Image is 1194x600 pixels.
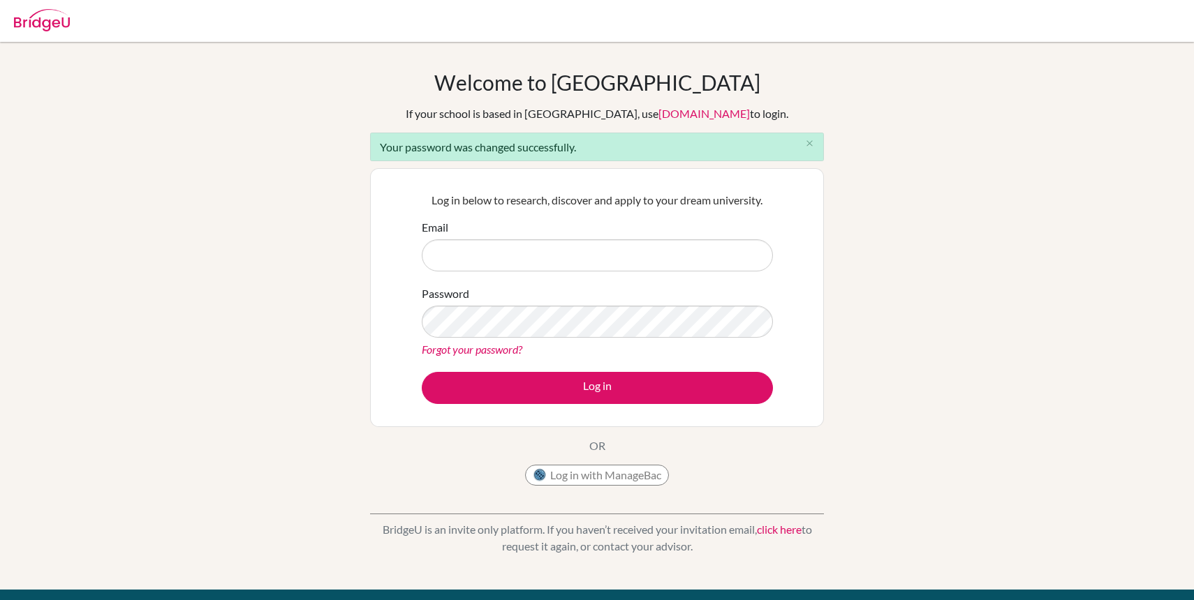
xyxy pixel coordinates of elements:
label: Password [422,285,469,302]
i: close [804,138,815,149]
button: Close [795,133,823,154]
h1: Welcome to [GEOGRAPHIC_DATA] [434,70,760,95]
img: Bridge-U [14,9,70,31]
div: Your password was changed successfully. [370,133,824,161]
p: BridgeU is an invite only platform. If you haven’t received your invitation email, to request it ... [370,521,824,555]
p: Log in below to research, discover and apply to your dream university. [422,192,773,209]
label: Email [422,219,448,236]
a: [DOMAIN_NAME] [658,107,750,120]
div: If your school is based in [GEOGRAPHIC_DATA], use to login. [406,105,788,122]
a: click here [757,523,802,536]
p: OR [589,437,605,454]
button: Log in with ManageBac [525,465,669,486]
button: Log in [422,372,773,404]
a: Forgot your password? [422,343,522,356]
